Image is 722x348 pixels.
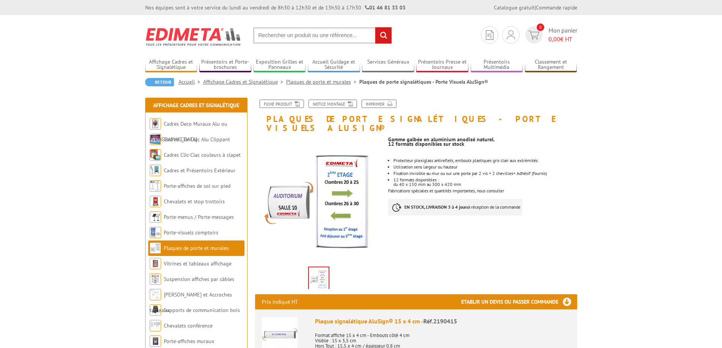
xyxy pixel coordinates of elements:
[150,149,161,161] img: Cadres Clic-Clac couleurs à clapet
[494,4,535,11] a: Catalogue gratuit
[494,4,577,11] div: |
[150,211,161,223] img: Porte-menus / Porte-messages
[486,30,493,40] img: devis rapide
[254,59,306,71] a: Exposition Grilles et Panneaux
[164,198,225,205] a: Chevalets et stop trottoirs
[362,59,414,71] a: Services Généraux
[393,182,577,187] p: du 40 x 150 mm au 300 x 420 mm
[164,322,213,329] a: Chevalets conférence
[536,4,577,11] a: Commande rapide
[150,180,161,192] img: Porte-affiches de sol sur pied
[362,100,396,108] a: Imprimer
[150,227,161,238] img: Porte-visuels comptoirs
[525,59,577,71] a: Classement et Rangement
[537,23,544,31] span: 0
[471,59,523,71] a: Présentoirs Multimédia
[308,59,360,71] a: Accueil Guidage et Sécurité
[249,100,583,133] h1: Plaques de porte signalétiques - Porte Visuels AluSign®
[150,273,161,285] img: Suspension affiches par câbles
[164,307,240,314] a: Supports de communication bois
[145,78,174,86] a: Retour
[153,102,239,109] a: Affichage Cadres et Signalétique
[309,267,329,291] img: plaques_de_porte_2190415_1.jpg
[164,276,234,282] a: Suspension affiches par câbles
[388,137,577,142] p: Gamme galbée en aluminium anodisé naturel.
[416,59,468,71] a: Présentoirs Presse et Journaux
[548,35,560,43] span: 0,00
[365,4,406,11] strong: 01 46 81 33 03
[523,26,577,44] a: devis rapide 0 Mon panier 0,00€ HT
[150,165,161,176] img: Cadres et Présentoirs Extérieur
[393,158,577,163] li: Protecteur plexiglass antireflets, embouts plastiques gris clair aux extrémités
[393,171,577,176] li: Fixation invisible au mur ou sur une porte par 2 vis + 2 chevilles+ Adhésif (fournis)
[388,142,577,146] p: 12 formats disponibles sur stock
[309,100,357,108] a: Notice Montage
[286,78,359,85] a: Plaques de porte et murales
[145,23,242,51] img: Edimeta
[150,242,161,254] img: Plaques de porte et murales
[507,30,515,39] img: devis rapide
[150,118,161,130] img: Cadres Deco Muraux Alu ou Bois
[548,35,577,44] span: € HT
[164,214,234,220] a: Porte-menus / Porte-messages
[404,204,468,210] strong: EN STOCK, LIVRAISON 3 à 4 jours
[150,320,161,331] img: Chevalets conférence
[164,229,218,236] a: Porte-visuels comptoirs
[253,27,392,44] input: Rechercher un produit ou une référence...
[164,136,230,143] a: Cadres Clic-Clac Alu Clippant
[528,31,539,39] img: devis rapide
[359,78,488,86] li: Plaques de porte signalétiques - Porte Visuels AluSign®
[255,136,383,264] img: plaques_de_porte_2190415_1.jpg
[315,317,570,326] div: Plaque signalétique AluSign® 15 x 4 cm -
[423,317,457,325] span: Réf.2190415
[199,59,252,71] a: Présentoirs et Porte-brochures
[179,78,203,85] a: Accueil
[164,260,232,267] a: Vitrines et tableaux affichage
[393,178,577,182] p: 12 formats disponibles :
[150,258,161,269] img: Vitrines et tableaux affichage
[145,59,197,71] a: Affichage Cadres et Signalétique
[150,120,227,143] a: Cadres Deco Muraux Alu ou [GEOGRAPHIC_DATA]
[150,291,232,314] a: [PERSON_NAME] et Accroches tableaux
[150,196,161,207] img: Chevalets et stop trottoirs
[461,294,577,309] h3: Etablir un devis ou passer commande
[393,165,577,169] li: Utilisation sens largeur ou hauteur
[164,151,241,158] a: Cadres Clic-Clac couleurs à clapet
[388,189,577,193] p: Fabrications spéciales et quantités importantes, nous consulter
[388,199,522,215] p: à réception de la commande
[164,183,230,189] a: Porte-affiches de sol sur pied
[164,167,235,174] a: Cadres et Présentoirs Extérieur
[375,27,392,44] input: rechercher
[203,78,286,85] a: Affichage Cadres et Signalétique
[150,336,161,347] img: Porte-affiches muraux
[548,26,577,44] span: Mon panier
[150,289,161,300] img: Cimaises et Accroches tableaux
[262,294,298,309] p: Prix indiqué HT
[260,100,304,108] a: Fiche produit
[145,4,406,11] div: Nos équipes sont à votre service du lundi au vendredi de 8h30 à 12h30 et de 13h30 à 17h30
[164,338,214,345] a: Porte-affiches muraux
[164,245,229,251] a: Plaques de porte et murales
